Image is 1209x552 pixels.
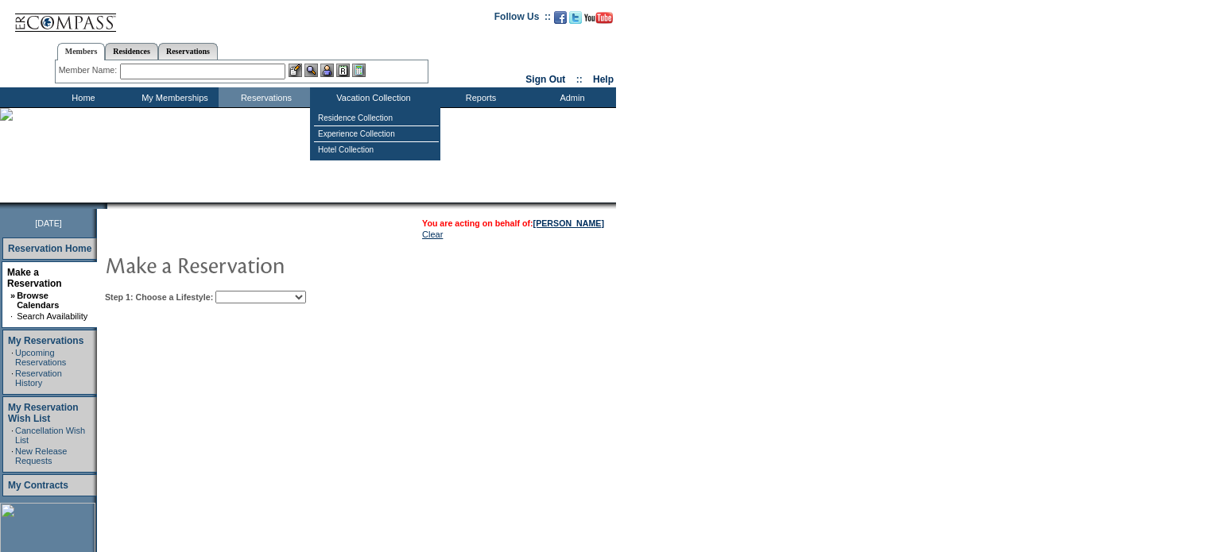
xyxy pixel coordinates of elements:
td: Reservations [219,87,310,107]
a: Clear [422,230,443,239]
td: Follow Us :: [494,10,551,29]
a: Browse Calendars [17,291,59,310]
img: Become our fan on Facebook [554,11,567,24]
a: Upcoming Reservations [15,348,66,367]
td: Reports [433,87,525,107]
a: My Reservation Wish List [8,402,79,424]
a: Help [593,74,614,85]
a: Reservation Home [8,243,91,254]
a: My Reservations [8,335,83,346]
a: [PERSON_NAME] [533,218,604,228]
img: Subscribe to our YouTube Channel [584,12,613,24]
img: Impersonate [320,64,334,77]
td: Admin [525,87,616,107]
a: Reservations [158,43,218,60]
td: · [11,426,14,445]
a: Reservation History [15,369,62,388]
a: Become our fan on Facebook [554,16,567,25]
td: · [11,446,14,465]
a: New Release Requests [15,446,67,465]
td: · [11,348,14,367]
img: b_edit.gif [289,64,302,77]
b: » [10,291,15,300]
img: b_calculator.gif [352,64,366,77]
td: Vacation Collection [310,87,433,107]
img: promoShadowLeftCorner.gif [102,203,107,209]
td: Residence Collection [314,110,439,126]
div: Member Name: [59,64,120,77]
a: Subscribe to our YouTube Channel [584,16,613,25]
a: Cancellation Wish List [15,426,85,445]
span: You are acting on behalf of: [422,218,604,228]
img: Reservations [336,64,350,77]
td: Home [36,87,127,107]
img: pgTtlMakeReservation.gif [105,249,423,280]
a: Make a Reservation [7,267,62,289]
span: :: [576,74,583,85]
img: View [304,64,318,77]
td: · [10,311,15,321]
td: Experience Collection [314,126,439,142]
td: Hotel Collection [314,142,439,157]
span: [DATE] [35,218,62,228]
td: · [11,369,14,388]
img: Follow us on Twitter [569,11,582,24]
b: Step 1: Choose a Lifestyle: [105,292,213,302]
a: Sign Out [525,74,565,85]
a: My Contracts [8,480,68,491]
td: My Memberships [127,87,219,107]
a: Search Availability [17,311,87,321]
img: blank.gif [107,203,109,209]
a: Follow us on Twitter [569,16,582,25]
a: Members [57,43,106,60]
a: Residences [105,43,158,60]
